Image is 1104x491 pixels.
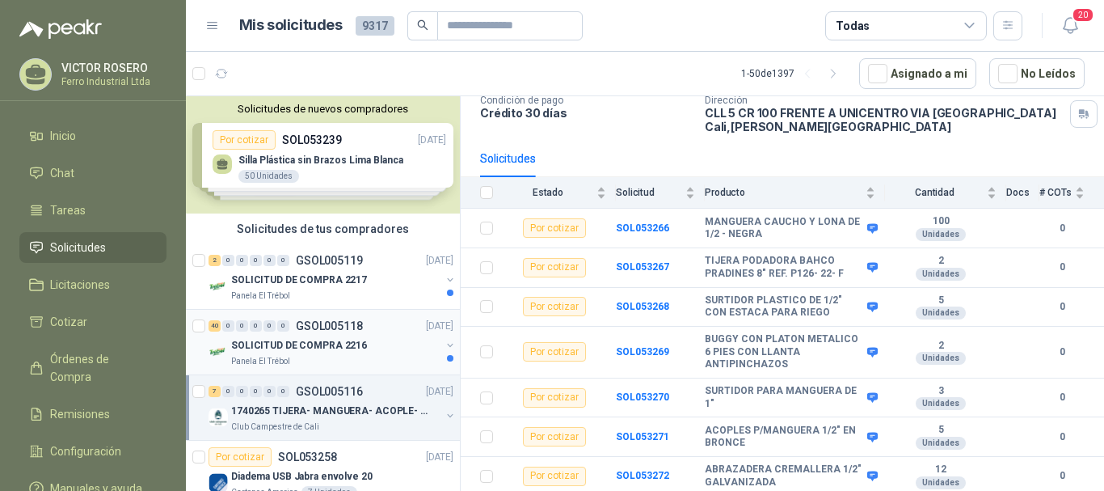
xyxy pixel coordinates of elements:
p: Crédito 30 días [480,106,692,120]
span: Estado [503,187,593,198]
a: SOL053266 [616,222,669,234]
div: 1 - 50 de 1397 [741,61,846,87]
div: 0 [222,255,234,266]
a: Licitaciones [19,269,166,300]
div: 0 [277,386,289,397]
p: Condición de pago [480,95,692,106]
b: TIJERA PODADORA BAHCO PRADINES 8" REF. P126- 22- F [705,255,863,280]
button: Asignado a mi [859,58,976,89]
div: 7 [209,386,221,397]
b: 100 [885,215,997,228]
div: Unidades [916,268,966,281]
div: 0 [263,255,276,266]
b: 0 [1039,390,1085,405]
b: ACOPLES P/MANGUERA 1/2" EN BRONCE [705,425,863,450]
b: 0 [1039,468,1085,484]
a: Solicitudes [19,232,166,263]
span: Configuración [50,442,121,460]
span: Cantidad [885,187,984,198]
p: SOLICITUD DE COMPRA 2216 [231,338,367,353]
p: VICTOR ROSERO [61,62,162,74]
th: Cantidad [885,177,1006,209]
div: Por cotizar [523,467,586,486]
a: Configuración [19,436,166,467]
p: Club Campestre de Cali [231,421,319,434]
b: 0 [1039,260,1085,275]
div: Por cotizar [523,258,586,277]
a: 7 0 0 0 0 0 GSOL005116[DATE] Company Logo1740265 TIJERA- MANGUERA- ACOPLE- SURTIDORESClub Campest... [209,382,457,434]
div: Solicitudes de nuevos compradoresPor cotizarSOL053239[DATE] Silla Plástica sin Brazos Lima Blanca... [186,96,460,214]
p: [DATE] [426,319,453,334]
p: [DATE] [426,253,453,269]
div: 0 [222,320,234,332]
div: 0 [263,386,276,397]
p: Diadema USB Jabra envolve 20 [231,469,373,485]
th: Estado [503,177,616,209]
b: SURTIDOR PARA MANGUERA DE 1" [705,385,863,410]
button: No Leídos [989,58,1085,89]
th: Docs [1006,177,1039,209]
p: GSOL005116 [296,386,363,397]
div: 40 [209,320,221,332]
th: # COTs [1039,177,1104,209]
span: Solicitudes [50,239,106,256]
b: 12 [885,463,997,476]
div: Solicitudes [480,150,536,167]
a: SOL053272 [616,470,669,481]
p: GSOL005118 [296,320,363,332]
a: SOL053267 [616,261,669,273]
p: CLL 5 CR 100 FRENTE A UNICENTRO VIA [GEOGRAPHIC_DATA] Cali , [PERSON_NAME][GEOGRAPHIC_DATA] [705,106,1064,133]
div: 0 [250,320,262,332]
b: SURTIDOR PLASTICO DE 1/2" CON ESTACA PARA RIEGO [705,294,863,320]
b: BUGGY CON PLATON METALICO 6 PIES CON LLANTA ANTIPINCHAZOS [705,333,863,371]
div: Por cotizar [523,342,586,362]
span: Remisiones [50,405,110,423]
img: Logo peakr [19,19,102,39]
b: 5 [885,294,997,307]
b: 5 [885,424,997,437]
p: GSOL005119 [296,255,363,266]
th: Producto [705,177,885,209]
div: 0 [222,386,234,397]
p: Panela El Trébol [231,355,290,368]
span: Producto [705,187,862,198]
p: [DATE] [426,450,453,465]
span: Tareas [50,201,86,219]
span: Órdenes de Compra [50,350,151,386]
div: Por cotizar [523,427,586,447]
span: 9317 [356,16,394,36]
a: SOL053271 [616,431,669,442]
img: Company Logo [209,277,228,296]
div: Por cotizar [523,297,586,316]
p: SOLICITUD DE COMPRA 2217 [231,273,367,288]
p: [DATE] [426,384,453,400]
button: Solicitudes de nuevos compradores [192,103,453,115]
a: Tareas [19,195,166,226]
div: 2 [209,255,221,266]
div: 0 [250,386,262,397]
div: 0 [277,255,289,266]
img: Company Logo [209,342,228,362]
b: SOL053268 [616,301,669,312]
div: 0 [236,386,248,397]
p: Dirección [705,95,1064,106]
a: Cotizar [19,307,166,337]
a: Inicio [19,121,166,151]
b: 3 [885,385,997,398]
span: Cotizar [50,313,87,331]
b: SOL053270 [616,392,669,403]
a: 2 0 0 0 0 0 GSOL005119[DATE] Company LogoSOLICITUD DE COMPRA 2217Panela El Trébol [209,251,457,303]
div: Unidades [916,352,966,365]
a: Remisiones [19,399,166,430]
div: 0 [236,320,248,332]
span: search [417,19,428,31]
div: Todas [836,17,870,35]
div: 0 [263,320,276,332]
div: Por cotizar [209,447,272,467]
a: 40 0 0 0 0 0 GSOL005118[DATE] Company LogoSOLICITUD DE COMPRA 2216Panela El Trébol [209,316,457,368]
b: MANGUERA CAUCHO Y LONA DE 1/2 - NEGRA [705,216,863,241]
b: 2 [885,255,997,268]
img: Company Logo [209,408,228,427]
b: 2 [885,340,997,353]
